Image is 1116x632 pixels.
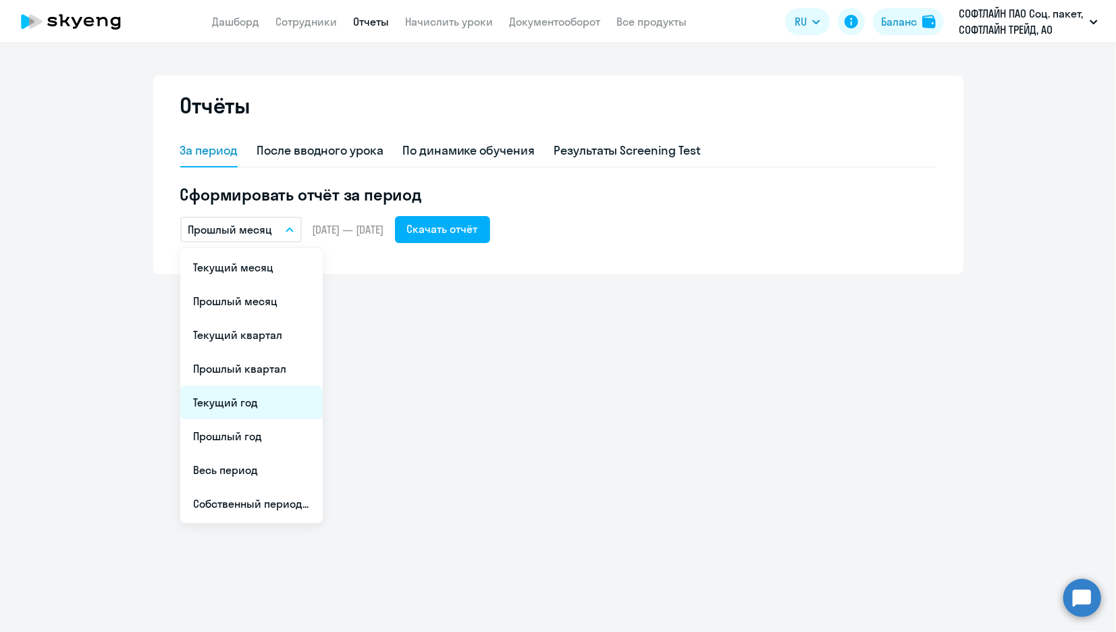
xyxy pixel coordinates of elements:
[554,142,701,159] div: Результаты Screening Test
[354,15,390,28] a: Отчеты
[406,15,494,28] a: Начислить уроки
[402,142,535,159] div: По динамике обучения
[617,15,687,28] a: Все продукты
[180,184,936,205] h5: Сформировать отчёт за период
[407,221,478,237] div: Скачать отчёт
[276,15,338,28] a: Сотрудники
[188,221,273,238] p: Прошлый месяц
[180,142,238,159] div: За период
[180,217,302,242] button: Прошлый месяц
[785,8,830,35] button: RU
[952,5,1105,38] button: СОФТЛАЙН ПАО Соц. пакет, СОФТЛАЙН ТРЕЙД, АО
[180,248,323,523] ul: RU
[395,216,490,243] button: Скачать отчёт
[881,14,917,30] div: Баланс
[313,222,384,237] span: [DATE] — [DATE]
[873,8,944,35] button: Балансbalance
[959,5,1084,38] p: СОФТЛАЙН ПАО Соц. пакет, СОФТЛАЙН ТРЕЙД, АО
[510,15,601,28] a: Документооборот
[257,142,383,159] div: После вводного урока
[213,15,260,28] a: Дашборд
[795,14,807,30] span: RU
[180,92,250,119] h2: Отчёты
[922,15,936,28] img: balance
